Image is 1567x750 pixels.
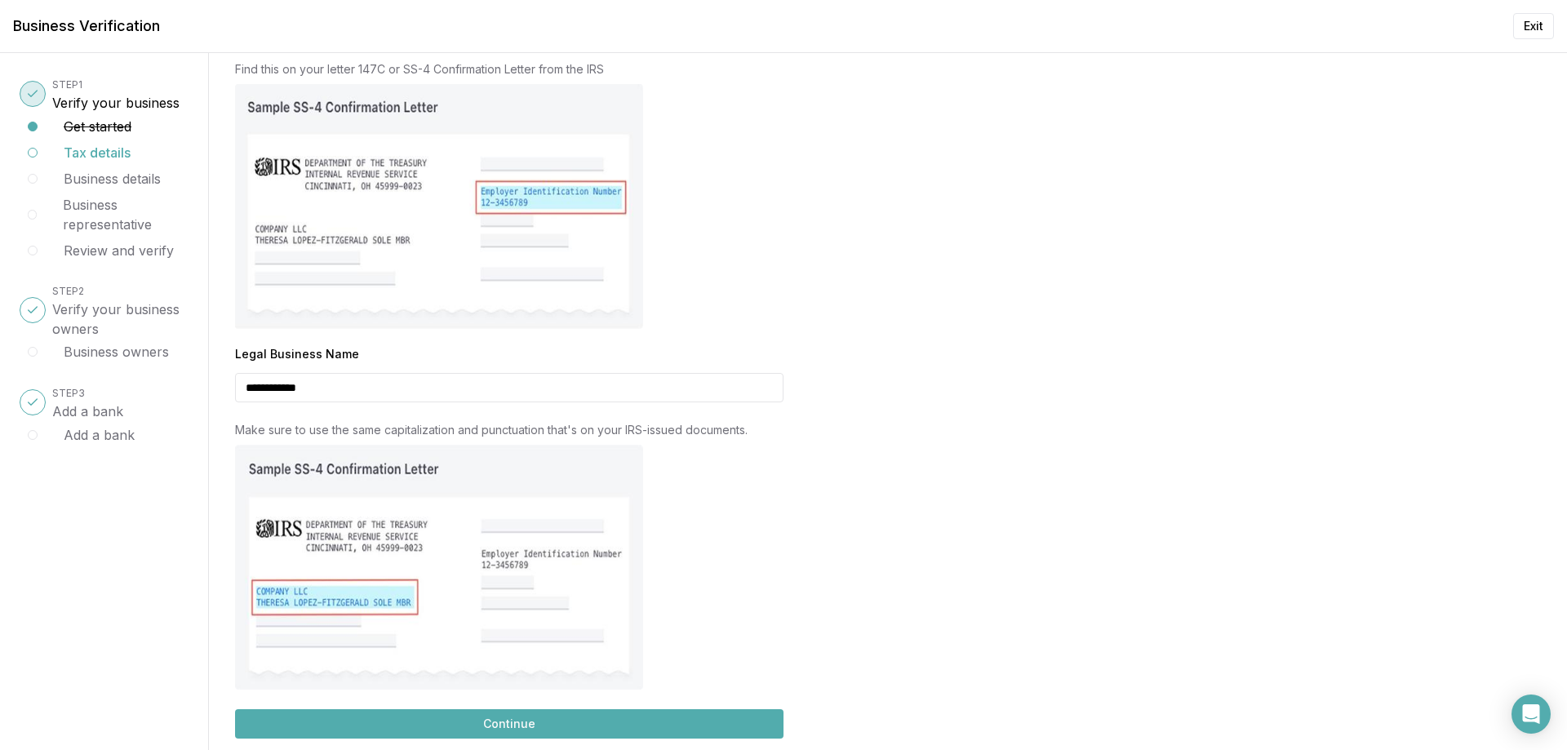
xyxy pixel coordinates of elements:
[52,280,189,339] button: STEP2Verify your business owners
[52,78,82,91] span: STEP 1
[1513,13,1554,39] button: Exit
[52,382,123,421] button: STEP3Add a bank
[64,342,169,362] button: Business owners
[64,143,131,162] button: Tax details
[235,709,783,739] button: Continue
[52,93,180,113] h3: Verify your business
[63,195,189,234] button: Business representative
[235,84,643,329] img: SS-4 Confirmation Letter
[52,387,85,399] span: STEP 3
[52,300,189,339] h3: Verify your business owners
[64,169,161,189] button: Business details
[1512,695,1551,734] div: Open Intercom Messenger
[52,285,84,297] span: STEP 2
[52,73,180,113] button: STEP1Verify your business
[235,348,783,360] label: Legal Business Name
[235,61,783,78] p: Find this on your letter 147C or SS-4 Confirmation Letter from the IRS
[235,445,643,690] img: SS-4 Confirmation Letter
[64,241,174,260] button: Review and verify
[13,15,160,38] h1: Business Verification
[64,425,135,445] button: Add a bank
[52,402,123,421] h3: Add a bank
[235,422,783,438] p: Make sure to use the same capitalization and punctuation that's on your IRS-issued documents.
[64,117,131,136] button: Get started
